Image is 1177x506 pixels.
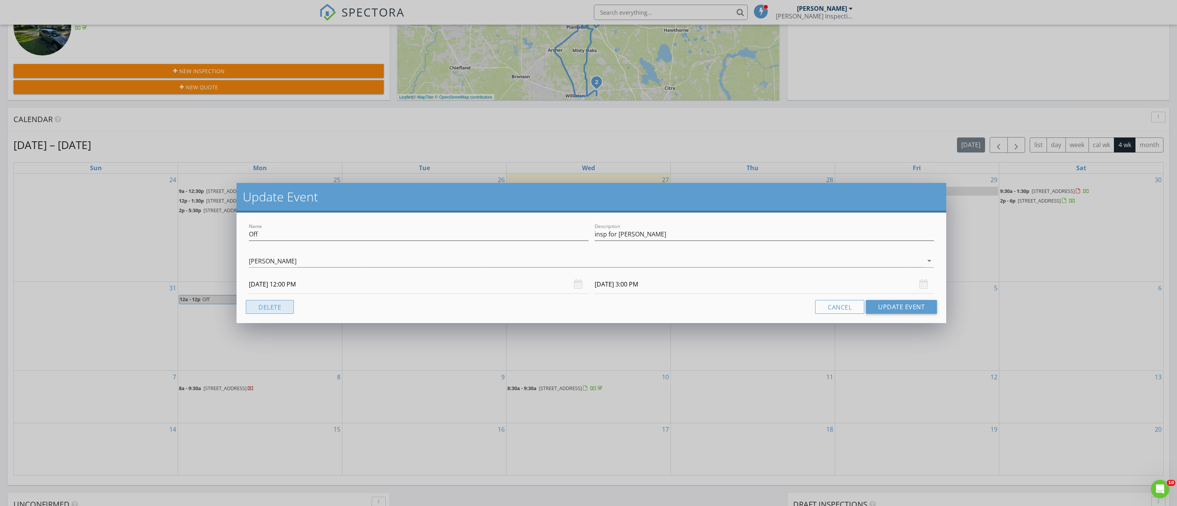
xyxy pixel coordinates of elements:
i: arrow_drop_down [925,256,934,265]
button: Cancel [815,300,864,314]
div: [PERSON_NAME] [249,258,297,265]
span: 10 [1167,480,1175,486]
h2: Update Event [243,189,940,204]
button: Update Event [866,300,937,314]
button: Delete [246,300,294,314]
input: Select date [595,275,934,294]
iframe: Intercom live chat [1151,480,1169,498]
input: Select date [249,275,588,294]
